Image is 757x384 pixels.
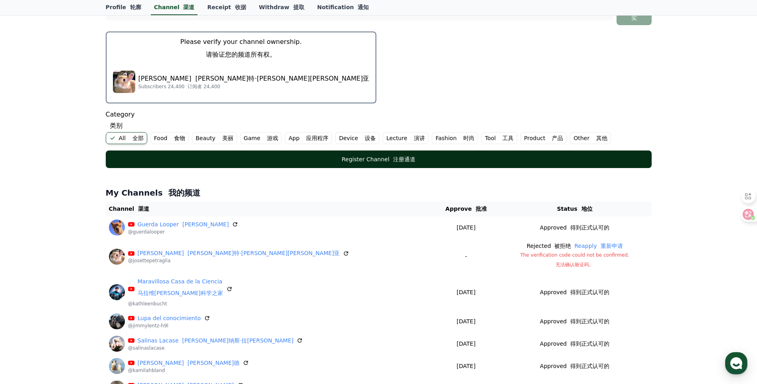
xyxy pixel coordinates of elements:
[182,337,293,344] font: [PERSON_NAME]纳斯·拉[PERSON_NAME]
[109,358,125,374] img: Kamilah Bland
[285,132,332,144] label: App
[106,132,147,144] label: All
[235,4,246,10] font: 收据
[196,75,370,82] font: [PERSON_NAME]特·[PERSON_NAME][PERSON_NAME]亚
[365,135,376,141] font: 设备
[138,290,223,296] font: 马拉维[PERSON_NAME]科学之家
[581,206,593,212] font: 地位
[222,135,233,141] font: 美丽
[192,132,237,144] label: Beauty
[113,71,135,93] img: Josette Petraglia
[306,135,328,141] font: 应用程序
[570,289,609,295] font: 得到正式认可的
[138,314,201,323] a: Lupa del conocimiento
[414,135,425,141] font: 演讲
[128,323,211,329] p: @jimmylentz-h9l
[570,132,611,144] label: Other
[109,249,125,265] img: Josette Petraglia
[527,242,571,250] p: Rejected
[132,135,144,141] font: 全部
[574,242,623,250] button: Reapply 重新申请
[383,132,429,144] label: Lecture
[150,132,189,144] label: Food
[138,277,223,301] a: Maravillosa Casa de la Ciencia马拉维[PERSON_NAME]科学之家
[498,202,652,216] th: Status
[188,250,340,256] font: [PERSON_NAME]特·[PERSON_NAME][PERSON_NAME]亚
[540,288,609,297] p: Approved
[138,336,294,345] a: Salinas Lacase [PERSON_NAME]纳斯·拉[PERSON_NAME]
[540,224,609,232] p: Approved
[138,74,370,83] p: [PERSON_NAME]
[138,249,340,257] a: [PERSON_NAME] [PERSON_NAME]特·[PERSON_NAME][PERSON_NAME]亚
[110,122,123,129] font: 类别
[106,187,652,198] h4: My Channels
[2,253,53,273] a: Home
[109,220,125,236] img: Guerda Looper
[501,252,648,271] p: The verification code could not be confirmed.
[335,132,379,144] label: Device
[437,317,495,326] p: [DATE]
[106,202,435,216] th: Channel
[106,32,377,103] button: Please verify your channel ownership.请验证您的频道所有权。 Josette Petraglia [PERSON_NAME] [PERSON_NAME]特·[...
[206,51,276,58] font: 请验证您的频道所有权。
[434,202,498,216] th: Approve
[554,243,571,249] font: 被拒绝
[128,367,249,374] p: @kamilahbland
[293,4,304,10] font: 提取
[138,359,240,367] a: [PERSON_NAME] [PERSON_NAME]德
[437,340,495,348] p: [DATE]
[106,150,652,168] button: Register Channel 注册通道
[183,4,194,10] font: 渠道
[481,132,517,144] label: Tool
[109,313,125,329] img: Lupa del conocimiento
[106,110,652,144] div: Category
[601,243,623,249] font: 重新申请
[180,37,302,63] p: Please verify your channel ownership.
[130,4,141,10] font: 轮廓
[552,135,563,141] font: 产品
[358,4,369,10] font: 通知
[53,253,103,273] a: Messages
[174,135,185,141] font: 食物
[393,156,415,162] font: 注册通道
[118,265,138,271] span: Settings
[520,132,567,144] label: Product
[138,206,149,212] font: 渠道
[596,135,607,141] font: 其他
[555,262,594,267] font: 无法确认验证码。
[109,336,125,352] img: Salinas Lacase
[168,188,200,198] font: 我的频道
[437,224,495,232] p: [DATE]
[188,360,239,366] font: [PERSON_NAME]德
[437,288,495,297] p: [DATE]
[182,221,229,228] font: [PERSON_NAME]
[437,252,495,261] p: -
[540,340,609,348] p: Approved
[128,301,233,307] p: @kathleenbucht
[128,345,303,351] p: @salinaslacase
[437,362,495,370] p: [DATE]
[502,135,514,141] font: 工具
[66,265,90,272] span: Messages
[463,135,474,141] font: 时尚
[20,265,34,271] span: Home
[240,132,282,144] label: Game
[138,220,229,229] a: Guerda Looper [PERSON_NAME]
[109,284,125,300] img: Maravillosa Casa de la Ciencia
[570,318,609,325] font: 得到正式认可的
[476,206,487,212] font: 批准
[128,229,239,235] p: @guerdalooper
[138,83,370,90] p: Subscribers 24,400
[540,317,609,326] p: Approved
[570,224,609,231] font: 得到正式认可的
[432,132,478,144] label: Fashion
[570,340,609,347] font: 得到正式认可的
[103,253,153,273] a: Settings
[122,155,636,163] div: Register Channel
[188,84,220,89] font: 订阅者 24,400
[128,257,350,264] p: @josettepetraglia
[570,363,609,369] font: 得到正式认可的
[267,135,278,141] font: 游戏
[540,362,609,370] p: Approved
